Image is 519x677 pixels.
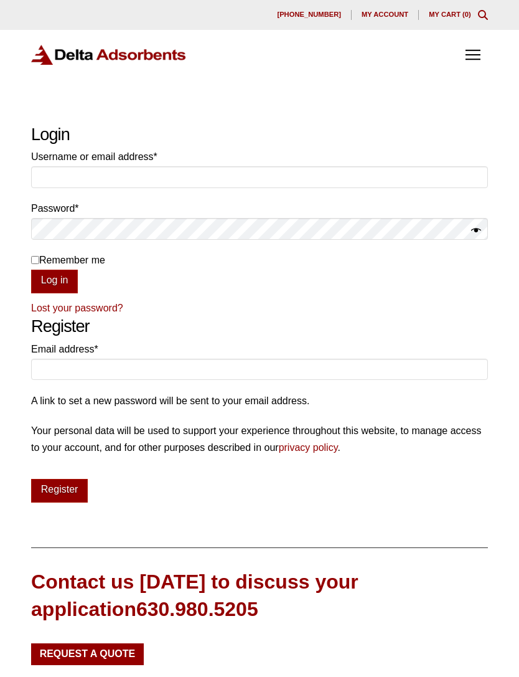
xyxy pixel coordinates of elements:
a: [PHONE_NUMBER] [267,10,352,20]
p: A link to set a new password will be sent to your email address. [31,392,488,409]
a: privacy policy [279,442,338,453]
a: Request a Quote [31,643,144,665]
span: 0 [465,11,469,18]
a: My Cart (0) [429,11,471,18]
h2: Register [31,316,488,337]
label: Username or email address [31,148,488,165]
a: Lost your password? [31,303,123,313]
label: Email address [31,341,488,357]
h2: Login [31,125,488,145]
div: Toggle Modal Content [478,10,488,20]
span: My account [362,11,408,18]
input: Remember me [31,256,39,264]
div: Contact us [DATE] to discuss your application [31,568,488,624]
button: Log in [31,270,78,293]
div: Toggle Off Canvas Content [458,40,488,70]
span: Request a Quote [40,649,136,659]
a: 630.980.5205 [136,598,258,620]
span: [PHONE_NUMBER] [277,11,341,18]
label: Password [31,200,488,217]
a: My account [352,10,419,20]
p: Your personal data will be used to support your experience throughout this website, to manage acc... [31,422,488,456]
button: Register [31,479,88,503]
button: Show password [471,222,481,240]
img: Delta Adsorbents [31,45,187,65]
span: Remember me [39,255,105,265]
